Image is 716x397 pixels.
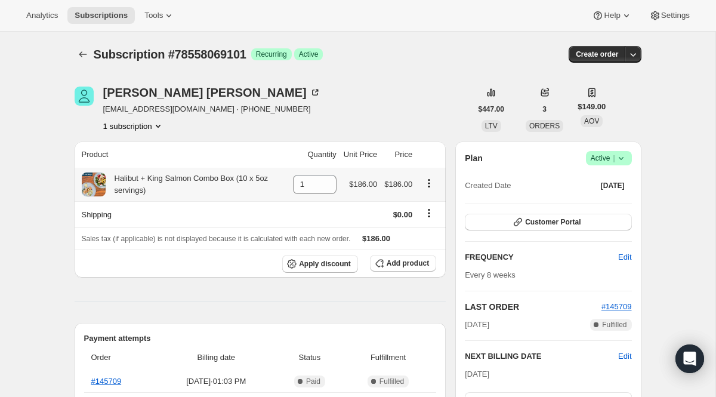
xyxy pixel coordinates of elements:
[465,180,511,192] span: Created Date
[569,46,625,63] button: Create order
[75,11,128,20] span: Subscriptions
[26,11,58,20] span: Analytics
[106,173,286,196] div: Halibut + King Salmon Combo Box (10 x 5oz servings)
[525,217,581,227] span: Customer Portal
[349,180,377,189] span: $186.00
[279,352,340,364] span: Status
[465,270,516,279] span: Every 8 weeks
[465,301,601,313] h2: LAST ORDER
[613,153,615,163] span: |
[370,255,436,272] button: Add product
[67,7,135,24] button: Subscriptions
[75,87,94,106] span: Marissa Phan
[256,50,287,59] span: Recurring
[340,141,381,168] th: Unit Price
[618,251,631,263] span: Edit
[535,101,554,118] button: 3
[161,352,273,364] span: Billing date
[591,152,627,164] span: Active
[299,259,351,269] span: Apply discount
[675,344,704,373] div: Open Intercom Messenger
[485,122,498,130] span: LTV
[661,11,690,20] span: Settings
[84,344,157,371] th: Order
[103,120,164,132] button: Product actions
[299,50,319,59] span: Active
[594,177,632,194] button: [DATE]
[465,370,489,378] span: [DATE]
[19,7,65,24] button: Analytics
[306,377,320,386] span: Paid
[94,48,246,61] span: Subscription #78558069101
[387,258,429,268] span: Add product
[384,180,412,189] span: $186.00
[465,350,618,362] h2: NEXT BILLING DATE
[137,7,182,24] button: Tools
[144,11,163,20] span: Tools
[585,7,639,24] button: Help
[379,377,404,386] span: Fulfilled
[393,210,413,219] span: $0.00
[91,377,122,386] a: #145709
[602,320,626,330] span: Fulfilled
[75,201,289,227] th: Shipping
[465,319,489,331] span: [DATE]
[465,152,483,164] h2: Plan
[604,11,620,20] span: Help
[103,103,321,115] span: [EMAIL_ADDRESS][DOMAIN_NAME] · [PHONE_NUMBER]
[419,207,439,220] button: Shipping actions
[601,302,632,311] a: #145709
[75,141,289,168] th: Product
[529,122,560,130] span: ORDERS
[419,177,439,190] button: Product actions
[282,255,358,273] button: Apply discount
[103,87,321,99] div: [PERSON_NAME] [PERSON_NAME]
[542,104,547,114] span: 3
[465,214,631,230] button: Customer Portal
[289,141,340,168] th: Quantity
[82,235,351,243] span: Sales tax (if applicable) is not displayed because it is calculated with each new order.
[578,101,606,113] span: $149.00
[362,234,390,243] span: $186.00
[471,101,511,118] button: $447.00
[75,46,91,63] button: Subscriptions
[601,301,632,313] button: #145709
[576,50,618,59] span: Create order
[601,181,625,190] span: [DATE]
[161,376,273,387] span: [DATE] · 01:03 PM
[642,7,697,24] button: Settings
[611,248,638,267] button: Edit
[82,173,106,196] img: product img
[465,251,618,263] h2: FREQUENCY
[84,333,437,344] h2: Payment attempts
[479,104,504,114] span: $447.00
[347,352,429,364] span: Fulfillment
[584,117,599,125] span: AOV
[618,350,631,362] button: Edit
[381,141,416,168] th: Price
